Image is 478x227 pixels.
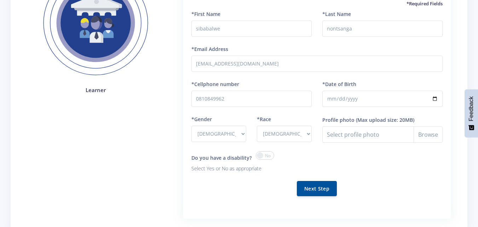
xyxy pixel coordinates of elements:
[322,21,443,37] input: Last Name
[322,116,355,124] label: Profile photo
[191,115,212,123] label: *Gender
[191,80,239,88] label: *Cellphone number
[468,96,474,121] span: Feedback
[191,154,252,161] label: Do you have a disability?
[297,181,337,196] button: Next Step
[33,86,159,94] h4: Learner
[191,91,312,107] input: Number with no spaces
[191,164,312,173] p: Select Yes or No as appropriate
[191,45,228,53] label: *Email Address
[191,10,220,18] label: *First Name
[322,10,351,18] label: *Last Name
[465,89,478,137] button: Feedback - Show survey
[356,116,414,124] label: (Max upload size: 20MB)
[257,115,271,123] label: *Race
[191,21,312,37] input: First Name
[322,80,356,88] label: *Date of Birth
[191,56,443,72] input: Email Address
[191,0,443,7] h5: *Required Fields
